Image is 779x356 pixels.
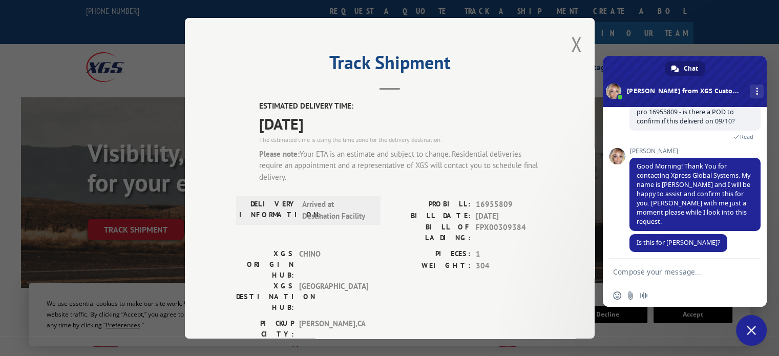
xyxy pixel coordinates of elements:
span: Insert an emoji [613,291,621,300]
span: Arrived at Destination Facility [302,199,371,222]
label: PICKUP CITY: [236,318,294,340]
div: Close chat [736,315,767,346]
label: PROBILL: [390,199,471,211]
span: Send a file [626,291,635,300]
div: Chat [665,61,705,76]
span: 304 [476,260,543,271]
div: More channels [750,85,764,98]
span: [DATE] [259,112,543,135]
span: Read [740,133,753,140]
div: Your ETA is an estimate and subject to change. Residential deliveries require an appointment and ... [259,148,543,183]
span: 1 [476,248,543,260]
span: pro 16955809 - is there a POD to confirm if this deliverd on 09/10? [637,108,734,125]
label: DELIVERY INFORMATION: [239,199,297,222]
span: [DATE] [476,210,543,222]
label: WEIGHT: [390,260,471,271]
span: [PERSON_NAME] [629,148,761,155]
span: Audio message [640,291,648,300]
textarea: Compose your message... [613,267,734,277]
label: XGS ORIGIN HUB: [236,248,294,281]
label: BILL DATE: [390,210,471,222]
label: XGS DESTINATION HUB: [236,281,294,313]
span: Is this for [PERSON_NAME]? [637,238,720,247]
span: [PERSON_NAME] , CA [299,318,368,340]
span: 16955809 [476,199,543,211]
h2: Track Shipment [236,55,543,75]
span: [GEOGRAPHIC_DATA] [299,281,368,313]
div: The estimated time is using the time zone for the delivery destination. [259,135,543,144]
label: PIECES: [390,248,471,260]
label: ESTIMATED DELIVERY TIME: [259,100,543,112]
span: Chat [684,61,698,76]
span: Good Morning! Thank You for contacting Xpress Global Systems. My name is [PERSON_NAME] and I will... [637,162,750,226]
button: Close modal [571,31,582,58]
label: BILL OF LADING: [390,222,471,243]
strong: Please note: [259,149,300,158]
span: FPX00309384 [476,222,543,243]
span: CHINO [299,248,368,281]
